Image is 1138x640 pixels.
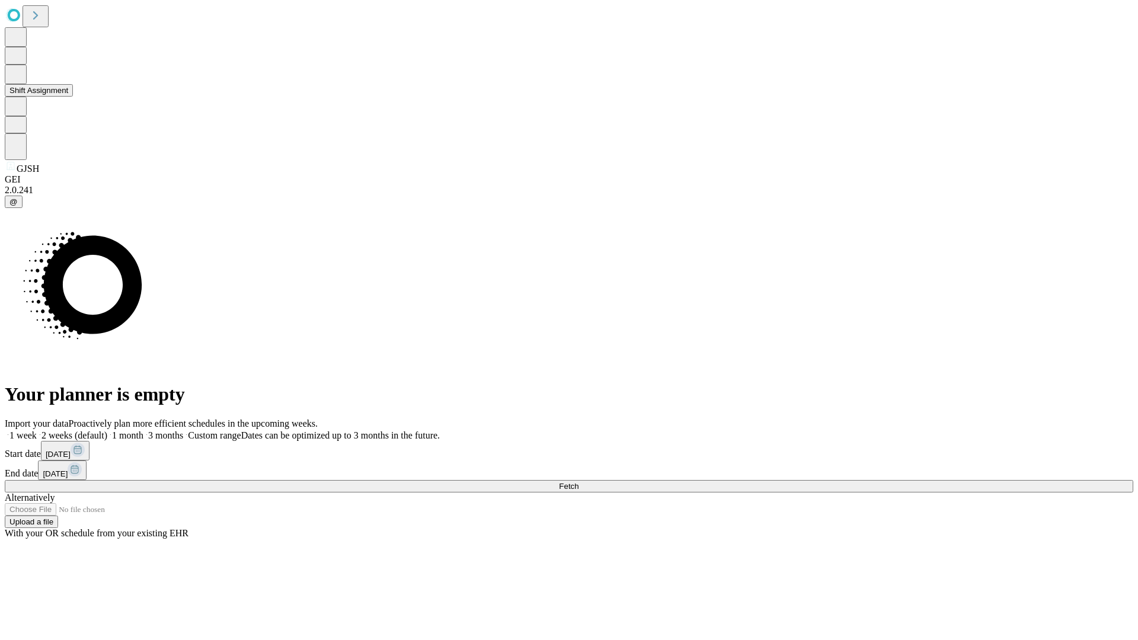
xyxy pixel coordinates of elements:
[5,460,1133,480] div: End date
[5,196,23,208] button: @
[41,441,89,460] button: [DATE]
[5,480,1133,492] button: Fetch
[559,482,578,491] span: Fetch
[5,84,73,97] button: Shift Assignment
[5,185,1133,196] div: 2.0.241
[17,164,39,174] span: GJSH
[5,418,69,428] span: Import your data
[5,174,1133,185] div: GEI
[5,383,1133,405] h1: Your planner is empty
[241,430,440,440] span: Dates can be optimized up to 3 months in the future.
[69,418,318,428] span: Proactively plan more efficient schedules in the upcoming weeks.
[9,197,18,206] span: @
[112,430,143,440] span: 1 month
[38,460,87,480] button: [DATE]
[5,516,58,528] button: Upload a file
[41,430,107,440] span: 2 weeks (default)
[43,469,68,478] span: [DATE]
[5,441,1133,460] div: Start date
[9,430,37,440] span: 1 week
[188,430,241,440] span: Custom range
[5,492,55,503] span: Alternatively
[5,528,188,538] span: With your OR schedule from your existing EHR
[148,430,183,440] span: 3 months
[46,450,71,459] span: [DATE]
